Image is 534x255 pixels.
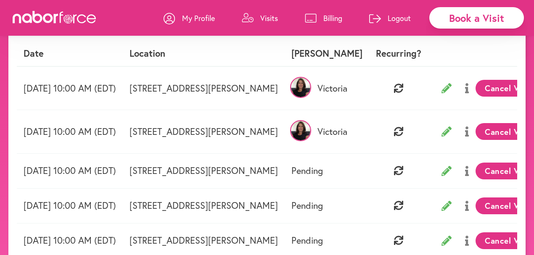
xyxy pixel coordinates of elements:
td: [DATE] 10:00 AM (EDT) [17,153,123,188]
th: Location [123,41,285,66]
td: Pending [285,188,369,223]
td: Pending [285,153,369,188]
img: nugPBTwvStCnl6vVVqve [290,77,311,98]
p: My Profile [182,13,215,23]
div: Book a Visit [429,7,524,29]
td: [STREET_ADDRESS][PERSON_NAME] [123,66,285,110]
td: [DATE] 10:00 AM (EDT) [17,188,123,223]
p: Billing [323,13,342,23]
p: Visits [260,13,278,23]
a: Logout [369,5,411,31]
td: [STREET_ADDRESS][PERSON_NAME] [123,110,285,153]
th: Date [17,41,123,66]
p: Logout [388,13,411,23]
td: [STREET_ADDRESS][PERSON_NAME] [123,153,285,188]
p: Victoria [291,126,362,137]
td: [DATE] 10:00 AM (EDT) [17,110,123,153]
a: My Profile [164,5,215,31]
img: nugPBTwvStCnl6vVVqve [290,120,311,141]
td: [DATE] 10:00 AM (EDT) [17,66,123,110]
a: Visits [242,5,278,31]
a: Billing [305,5,342,31]
th: Recurring? [369,41,428,66]
p: Victoria [291,83,362,94]
td: [STREET_ADDRESS][PERSON_NAME] [123,188,285,223]
th: [PERSON_NAME] [285,41,369,66]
